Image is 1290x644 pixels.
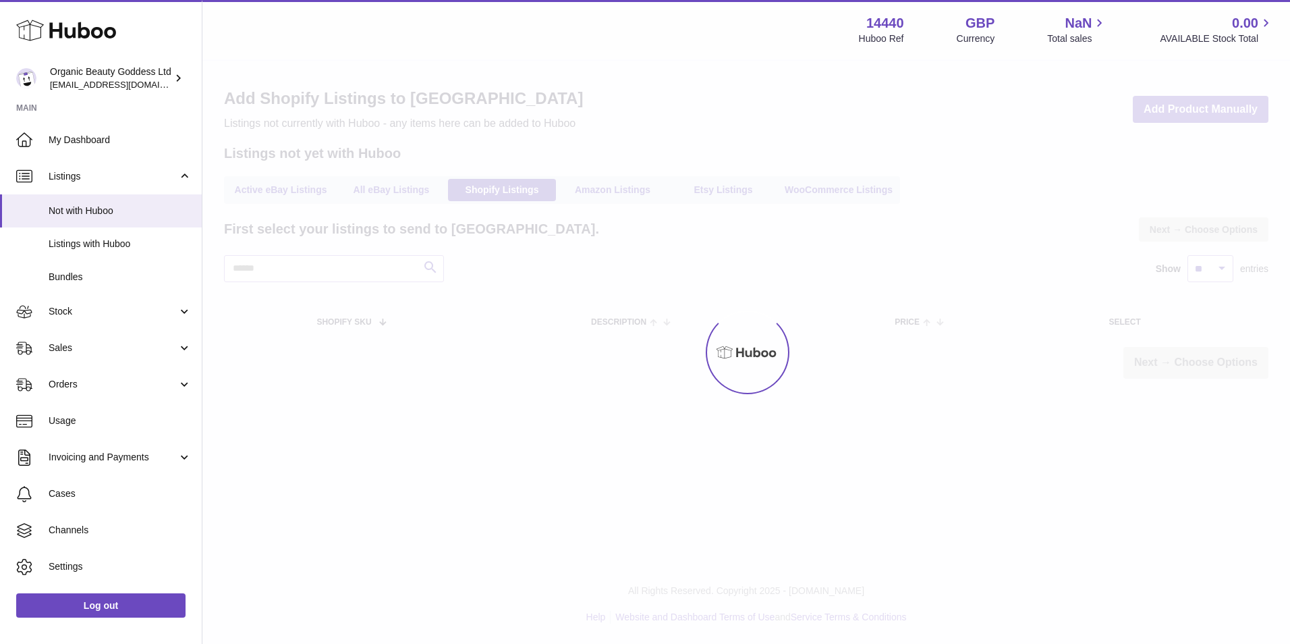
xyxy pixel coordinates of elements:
[50,65,171,91] div: Organic Beauty Goddess Ltd
[1160,32,1274,45] span: AVAILABLE Stock Total
[1065,14,1092,32] span: NaN
[16,68,36,88] img: internalAdmin-14440@internal.huboo.com
[49,487,192,500] span: Cases
[1047,32,1107,45] span: Total sales
[1047,14,1107,45] a: NaN Total sales
[49,342,177,354] span: Sales
[49,134,192,146] span: My Dashboard
[49,414,192,427] span: Usage
[16,593,186,618] a: Log out
[866,14,904,32] strong: 14440
[49,378,177,391] span: Orders
[49,205,192,217] span: Not with Huboo
[1232,14,1258,32] span: 0.00
[49,451,177,464] span: Invoicing and Payments
[965,14,994,32] strong: GBP
[49,170,177,183] span: Listings
[1160,14,1274,45] a: 0.00 AVAILABLE Stock Total
[49,238,192,250] span: Listings with Huboo
[49,305,177,318] span: Stock
[859,32,904,45] div: Huboo Ref
[49,560,192,573] span: Settings
[49,524,192,537] span: Channels
[49,271,192,284] span: Bundles
[50,79,198,90] span: [EMAIL_ADDRESS][DOMAIN_NAME]
[957,32,995,45] div: Currency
